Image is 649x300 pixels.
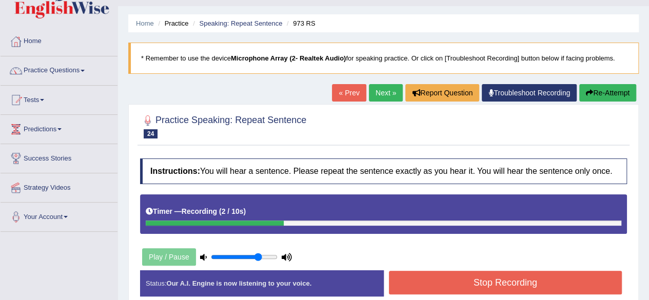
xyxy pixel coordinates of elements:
a: Home [1,27,117,53]
span: 24 [144,129,158,138]
b: Recording [182,207,217,215]
a: Your Account [1,203,117,228]
b: Instructions: [150,167,200,175]
a: « Prev [332,84,366,102]
h5: Timer — [146,208,246,215]
a: Troubleshoot Recording [482,84,577,102]
a: Strategy Videos [1,173,117,199]
blockquote: * Remember to use the device for speaking practice. Or click on [Troubleshoot Recording] button b... [128,43,639,74]
div: Status: [140,270,384,296]
b: ( [219,207,222,215]
h4: You will hear a sentence. Please repeat the sentence exactly as you hear it. You will hear the se... [140,158,627,184]
li: 973 RS [284,18,316,28]
a: Speaking: Repeat Sentence [199,19,282,27]
button: Re-Attempt [579,84,636,102]
a: Next » [369,84,403,102]
a: Predictions [1,115,117,141]
a: Tests [1,86,117,111]
a: Practice Questions [1,56,117,82]
a: Home [136,19,154,27]
b: ) [243,207,246,215]
li: Practice [155,18,188,28]
strong: Our A.I. Engine is now listening to your voice. [166,279,311,287]
b: 2 / 10s [222,207,244,215]
button: Stop Recording [389,271,622,294]
button: Report Question [405,84,479,102]
b: Microphone Array (2- Realtek Audio) [231,54,346,62]
h2: Practice Speaking: Repeat Sentence [140,113,306,138]
a: Success Stories [1,144,117,170]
